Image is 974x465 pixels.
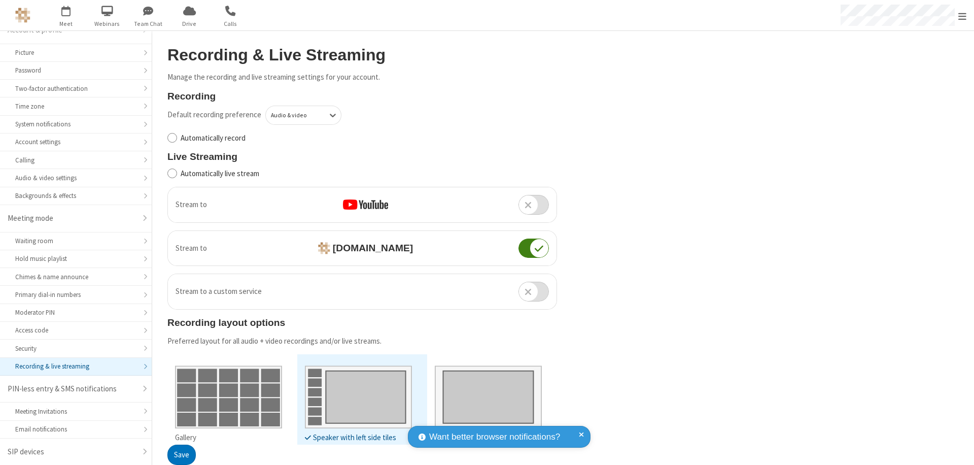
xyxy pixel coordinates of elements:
[15,272,136,282] div: Chimes & name announce
[15,65,136,75] div: Password
[129,19,167,28] span: Team Chat
[15,361,136,371] div: Recording & live streaming
[429,430,560,444] span: Want better browser notifications?
[15,119,136,129] div: System notifications
[435,358,542,429] img: Speaker only (no tiles)
[212,19,250,28] span: Calls
[15,344,136,353] div: Security
[949,439,966,458] iframe: Chat
[167,72,557,83] p: Manage the recording and live streaming settings for your account.
[15,173,136,183] div: Audio & video settings
[181,132,557,144] label: Automatically record
[167,336,557,347] p: Preferred layout for all audio + video recordings and/or live streams.
[318,242,330,254] img: callbridge.rocks
[15,137,136,147] div: Account settings
[305,358,412,429] img: Speaker with left side tiles
[271,111,319,120] div: Audio & video
[167,317,557,328] h4: Recording layout options
[15,84,136,93] div: Two-factor authentication
[15,102,136,111] div: Time zone
[15,48,136,57] div: Picture
[8,446,136,458] div: SIP devices
[15,155,136,165] div: Calling
[47,19,85,28] span: Meet
[168,187,556,222] li: Stream to
[168,231,556,266] li: Stream to
[167,46,557,64] h2: Recording & Live Streaming
[15,8,30,23] img: QA Selenium DO NOT DELETE OR CHANGE
[167,151,557,162] h4: Live Streaming
[8,383,136,395] div: PIN-less entry & SMS notifications
[15,424,136,434] div: Email notifications
[15,308,136,317] div: Moderator PIN
[15,325,136,335] div: Access code
[15,254,136,263] div: Hold music playlist
[15,191,136,201] div: Backgrounds & effects
[15,290,136,300] div: Primary dial-in numbers
[167,109,261,121] span: Default recording preference
[181,168,557,180] label: Automatically live stream
[343,200,388,210] img: YOUTUBE
[175,358,282,429] img: Gallery
[88,19,126,28] span: Webinars
[15,407,136,416] div: Meeting Invitations
[167,91,557,102] h4: Recording
[8,213,136,224] div: Meeting mode
[305,432,412,444] div: Speaker with left side tiles
[175,432,282,444] div: Gallery
[310,242,413,254] h4: [DOMAIN_NAME]
[170,19,208,28] span: Drive
[168,274,556,309] li: Stream to a custom service
[15,236,136,246] div: Waiting room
